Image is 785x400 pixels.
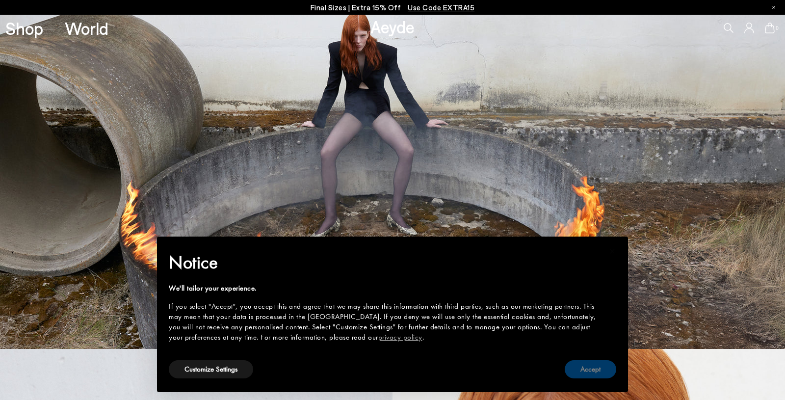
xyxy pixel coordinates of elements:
[169,283,601,293] div: We'll tailor your experience.
[765,23,775,33] a: 0
[5,20,43,37] a: Shop
[65,20,108,37] a: World
[609,243,616,259] span: ×
[169,301,601,343] div: If you select "Accept", you accept this and agree that we may share this information with third p...
[378,332,422,342] a: privacy policy
[601,240,624,263] button: Close this notice
[169,360,253,378] button: Customize Settings
[775,26,780,31] span: 0
[311,1,475,14] p: Final Sizes | Extra 15% Off
[565,360,616,378] button: Accept
[370,16,415,37] a: Aeyde
[169,250,601,275] h2: Notice
[408,3,474,12] span: Navigate to /collections/ss25-final-sizes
